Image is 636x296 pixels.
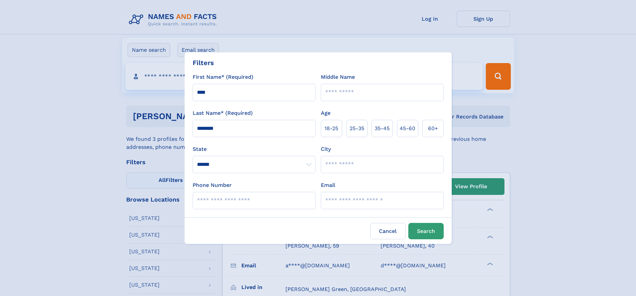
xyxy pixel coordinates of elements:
[321,109,331,117] label: Age
[193,73,253,81] label: First Name* (Required)
[408,223,444,239] button: Search
[400,124,415,132] span: 45‑60
[350,124,364,132] span: 25‑35
[321,73,355,81] label: Middle Name
[193,58,214,68] div: Filters
[193,109,253,117] label: Last Name* (Required)
[325,124,338,132] span: 18‑25
[193,181,232,189] label: Phone Number
[321,181,335,189] label: Email
[321,145,331,153] label: City
[193,145,315,153] label: State
[370,223,406,239] label: Cancel
[375,124,390,132] span: 35‑45
[428,124,438,132] span: 60+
